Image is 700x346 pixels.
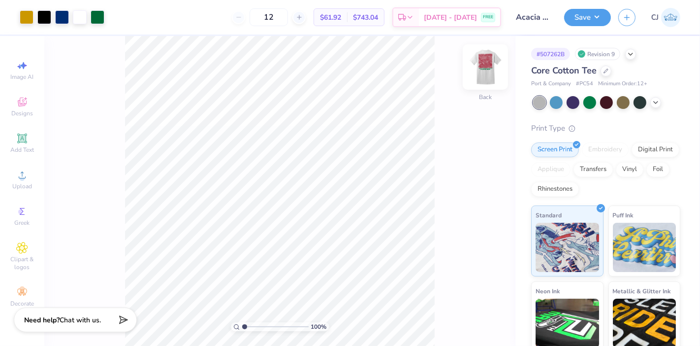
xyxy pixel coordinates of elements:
[531,65,597,76] span: Core Cotton Tee
[582,142,629,157] div: Embroidery
[531,123,680,134] div: Print Type
[24,315,60,325] strong: Need help?
[509,7,557,27] input: Untitled Design
[531,182,579,197] div: Rhinestones
[531,80,571,88] span: Port & Company
[11,109,33,117] span: Designs
[5,255,39,271] span: Clipart & logos
[353,12,378,23] span: $743.04
[424,12,477,23] span: [DATE] - [DATE]
[576,80,593,88] span: # PC54
[320,12,341,23] span: $61.92
[651,8,680,27] a: CJ
[531,142,579,157] div: Screen Print
[466,47,505,87] img: Back
[483,14,493,21] span: FREE
[10,146,34,154] span: Add Text
[479,93,492,102] div: Back
[613,286,671,296] span: Metallic & Glitter Ink
[531,48,570,60] div: # 507262B
[12,182,32,190] span: Upload
[573,162,613,177] div: Transfers
[536,223,599,272] img: Standard
[632,142,679,157] div: Digital Print
[250,8,288,26] input: – –
[616,162,643,177] div: Vinyl
[575,48,620,60] div: Revision 9
[536,210,562,220] span: Standard
[646,162,669,177] div: Foil
[613,210,634,220] span: Puff Ink
[661,8,680,27] img: Carljude Jashper Liwanag
[10,300,34,308] span: Decorate
[598,80,647,88] span: Minimum Order: 12 +
[613,223,676,272] img: Puff Ink
[15,219,30,227] span: Greek
[536,286,560,296] span: Neon Ink
[60,315,101,325] span: Chat with us.
[11,73,34,81] span: Image AI
[564,9,611,26] button: Save
[531,162,571,177] div: Applique
[651,12,659,23] span: CJ
[311,322,327,331] span: 100 %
